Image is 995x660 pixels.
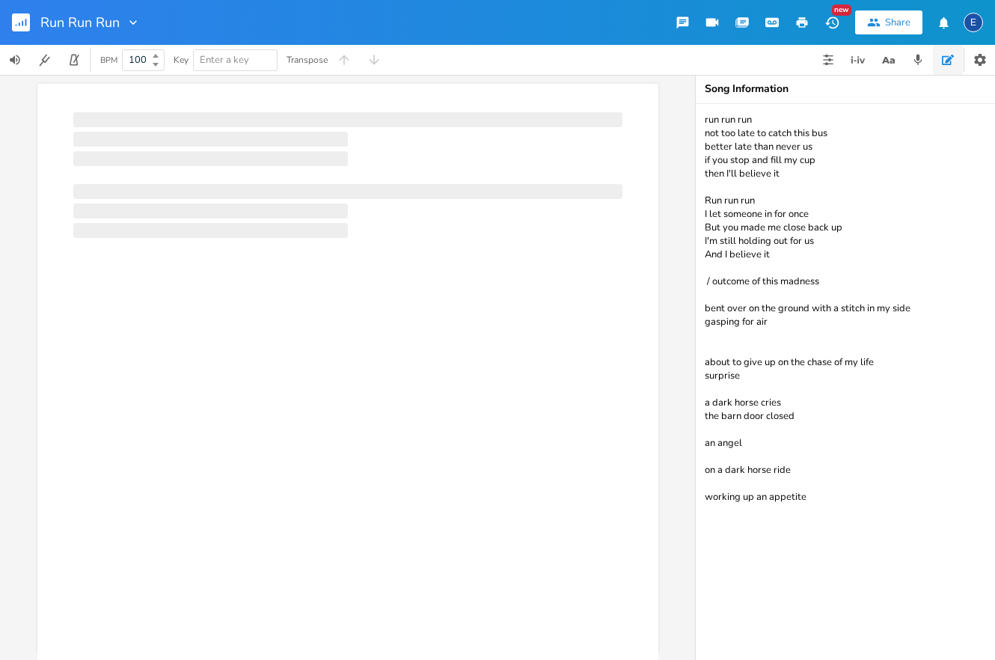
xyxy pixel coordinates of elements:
span: Run Run Run [40,16,120,29]
div: Share [885,16,910,29]
div: BPM [100,56,117,64]
button: New [817,9,847,36]
div: New [832,4,851,16]
div: Key [174,55,189,64]
div: Song Information [705,84,986,94]
button: E [964,5,983,40]
div: Erin Nicole [964,13,983,32]
div: Transpose [287,55,328,64]
span: Enter a key [200,53,249,67]
button: Share [855,10,922,34]
textarea: run run run not too late to catch this bus better late than never us if you stop and fill my cup ... [696,104,995,660]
